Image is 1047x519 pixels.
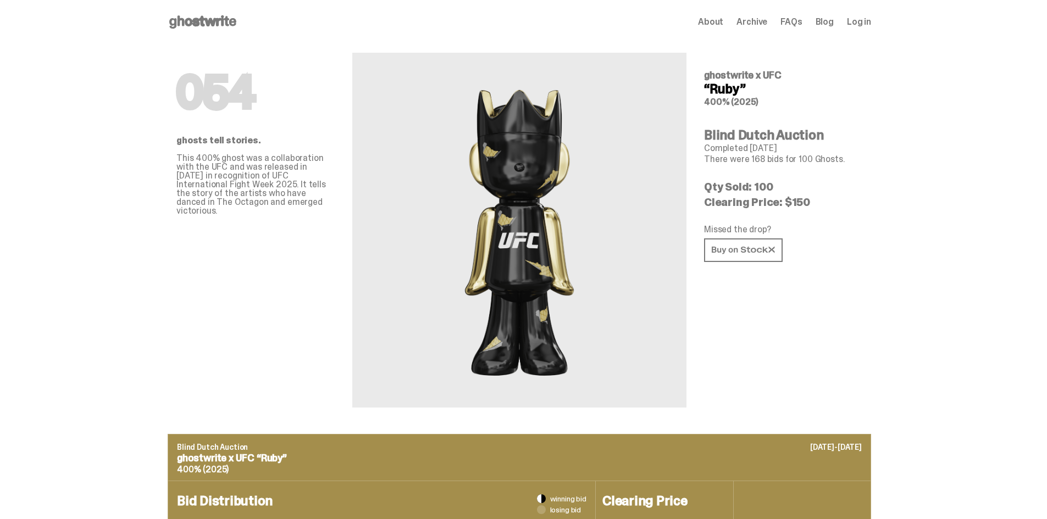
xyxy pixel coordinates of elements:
[736,18,767,26] a: Archive
[704,144,862,153] p: Completed [DATE]
[176,154,335,215] p: This 400% ghost was a collaboration with the UFC and was released in [DATE] in recognition of UFC...
[177,453,862,463] p: ghostwrite x UFC “Ruby”
[550,506,581,514] span: losing bid
[810,443,862,451] p: [DATE]-[DATE]
[704,225,862,234] p: Missed the drop?
[704,197,862,208] p: Clearing Price: $150
[454,79,585,381] img: UFC&ldquo;Ruby&rdquo;
[176,70,335,114] h1: 054
[704,69,782,82] span: ghostwrite x UFC
[177,443,862,451] p: Blind Dutch Auction
[704,96,758,108] span: 400% (2025)
[704,181,862,192] p: Qty Sold: 100
[847,18,871,26] a: Log in
[704,155,862,164] p: There were 168 bids for 100 Ghosts.
[704,129,862,142] h4: Blind Dutch Auction
[602,494,727,507] h4: Clearing Price
[177,464,229,475] span: 400% (2025)
[176,136,335,145] p: ghosts tell stories.
[816,18,834,26] a: Blog
[550,495,586,503] span: winning bid
[780,18,802,26] a: FAQs
[698,18,723,26] a: About
[704,82,862,96] h4: “Ruby”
